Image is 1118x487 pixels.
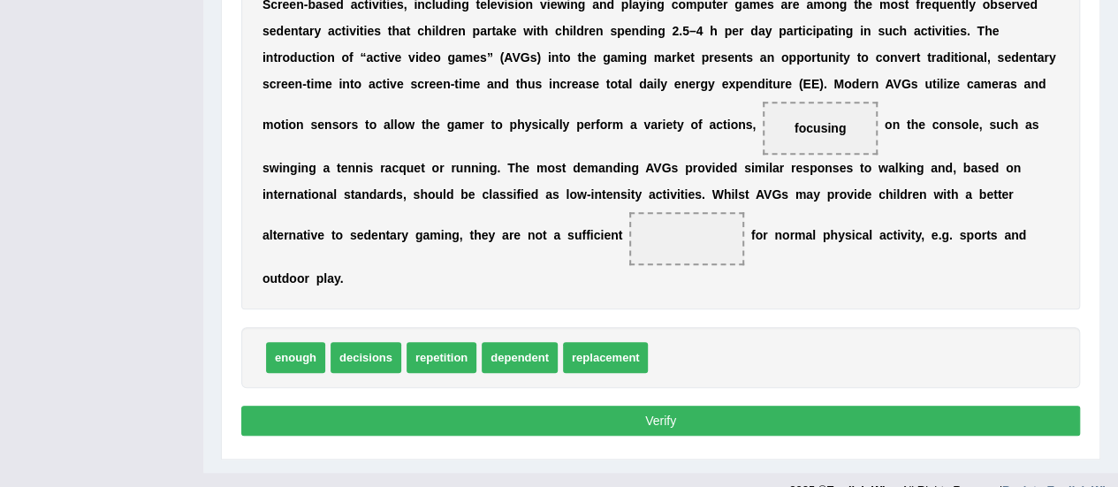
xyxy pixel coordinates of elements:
b: a [758,24,765,38]
b: t [312,50,316,65]
b: n [650,24,658,38]
b: k [676,50,683,65]
b: y [764,24,772,38]
b: e [284,24,291,38]
b: G [521,50,530,65]
b: ) [536,50,541,65]
b: i [316,50,320,65]
b: e [589,50,596,65]
b: i [942,24,946,38]
b: g [639,50,647,65]
b: T [977,24,985,38]
b: s [530,50,537,65]
b: u [885,24,893,38]
b: t [407,24,411,38]
button: Verify [241,406,1080,436]
b: 5 [682,24,689,38]
b: i [356,24,360,38]
b: i [415,50,419,65]
b: r [446,24,451,38]
b: t [816,50,820,65]
b: v [388,50,395,65]
b: r [709,50,713,65]
b: i [835,50,839,65]
b: y [314,24,321,38]
b: v [897,50,904,65]
b: p [701,50,709,65]
b: t [856,50,861,65]
b: r [672,50,676,65]
b: c [417,24,424,38]
b: t [273,50,278,65]
b: . [679,24,682,38]
b: o [781,50,789,65]
b: o [882,50,890,65]
b: n [551,50,559,65]
b: k [503,24,510,38]
b: o [861,50,869,65]
b: r [932,50,936,65]
b: r [487,24,491,38]
b: t [927,24,932,38]
b: a [399,24,407,38]
b: m [654,50,665,65]
b: i [363,24,367,38]
b: i [533,24,536,38]
b: i [802,24,806,38]
b: t [342,24,346,38]
b: d [290,50,298,65]
b: n [734,50,742,65]
b: h [710,24,718,38]
b: e [713,50,720,65]
b: r [811,50,816,65]
b: c [335,24,342,38]
b: a [611,50,618,65]
b: d [438,24,446,38]
b: e [394,50,401,65]
b: t [388,24,392,38]
b: e [992,24,999,38]
b: g [603,50,611,65]
b: n [828,50,836,65]
b: p [617,24,625,38]
b: s [480,50,487,65]
b: d [419,50,427,65]
b: c [893,24,900,38]
b: u [820,50,828,65]
b: t [577,50,582,65]
b: s [262,24,270,38]
b: a [328,24,335,38]
b: e [510,24,517,38]
b: i [548,50,551,65]
b: g [658,24,665,38]
b: h [392,24,399,38]
b: h [985,24,993,38]
b: A [504,50,512,65]
b: a [824,24,831,38]
b: y [843,50,850,65]
b: d [639,24,647,38]
b: e [953,24,960,38]
b: – [689,24,696,38]
b: r [584,24,589,38]
b: l [435,24,438,38]
b: u [298,50,306,65]
b: ( [500,50,505,65]
b: t [798,24,802,38]
b: e [727,50,734,65]
b: h [899,24,907,38]
b: “ [360,50,366,65]
b: 2 [672,24,679,38]
b: i [647,24,650,38]
b: c [805,24,812,38]
b: g [447,50,455,65]
b: a [787,24,794,38]
b: r [911,50,916,65]
b: s [720,50,727,65]
b: p [788,50,796,65]
b: i [949,24,953,38]
b: s [610,24,617,38]
b: e [426,50,433,65]
b: t [742,50,746,65]
b: i [932,24,935,38]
